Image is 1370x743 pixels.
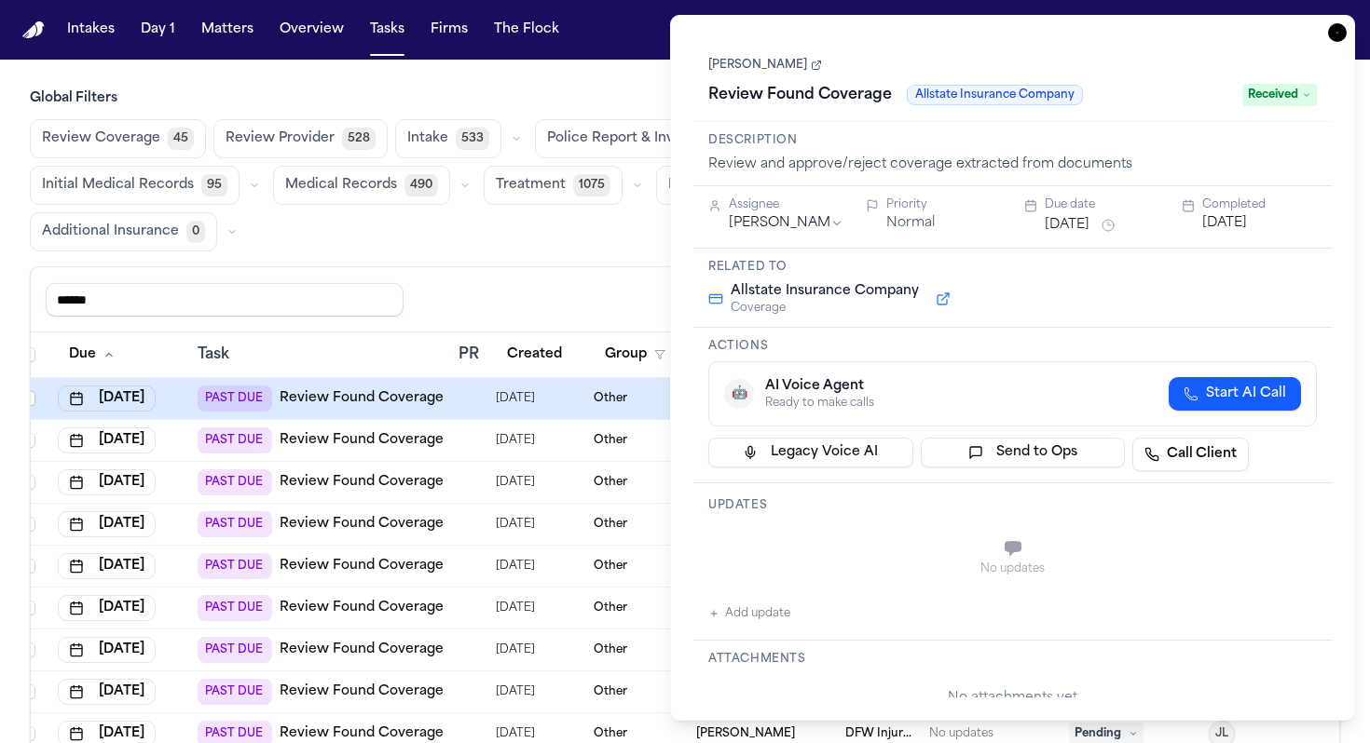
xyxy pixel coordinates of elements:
[708,561,1317,576] div: No updates
[423,13,475,47] button: Firms
[573,174,610,196] span: 1075
[907,85,1083,105] span: Allstate Insurance Company
[1097,214,1119,236] button: Snooze task
[701,80,899,110] h1: Review Found Coverage
[186,221,205,243] span: 0
[213,119,388,158] button: Review Provider528
[496,176,566,195] span: Treatment
[30,166,240,205] button: Initial Medical Records95
[226,129,335,148] span: Review Provider
[708,58,822,73] a: [PERSON_NAME]
[22,21,45,39] a: Home
[1132,438,1249,471] a: Call Client
[708,602,790,625] button: Add update
[1169,377,1301,411] button: Start AI Call
[1045,216,1089,235] button: [DATE]
[60,13,122,47] button: Intakes
[731,282,919,301] span: Allstate Insurance Company
[921,438,1126,467] button: Send to Ops
[708,339,1317,354] h3: Actions
[708,133,1317,148] h3: Description
[395,119,501,158] button: Intake533
[668,176,769,195] span: Demand Letter
[1206,385,1286,403] span: Start AI Call
[547,129,740,148] span: Police Report & Investigation
[285,176,397,195] span: Medical Records
[456,128,489,150] span: 533
[765,377,874,396] div: AI Voice Agent
[486,13,567,47] button: The Flock
[30,119,206,158] button: Review Coverage45
[708,438,913,467] button: Legacy Voice AI
[42,223,179,241] span: Additional Insurance
[484,166,623,205] button: Treatment1075
[708,498,1317,513] h3: Updates
[731,301,919,316] span: Coverage
[656,166,827,205] button: Demand Letter1389
[886,214,935,233] button: Normal
[1045,197,1159,212] div: Due date
[133,13,183,47] button: Day 1
[1242,84,1317,106] span: Received
[886,197,1001,212] div: Priority
[765,396,874,411] div: Ready to make calls
[407,129,448,148] span: Intake
[42,176,194,195] span: Initial Medical Records
[404,174,438,196] span: 490
[168,128,194,150] span: 45
[732,385,747,403] span: 🤖
[708,260,1317,275] h3: Related to
[363,13,412,47] button: Tasks
[22,21,45,39] img: Finch Logo
[30,212,217,251] button: Additional Insurance0
[708,689,1317,708] div: No attachments yet
[1202,197,1317,212] div: Completed
[535,119,792,158] button: Police Report & Investigation372
[273,166,450,205] button: Medical Records490
[342,128,376,150] span: 528
[729,197,843,212] div: Assignee
[201,174,227,196] span: 95
[30,89,1340,108] h3: Global Filters
[1202,214,1247,233] button: [DATE]
[42,129,160,148] span: Review Coverage
[708,652,1317,667] h3: Attachments
[272,13,351,47] button: Overview
[708,155,1317,174] div: Review and approve/reject coverage extracted from documents
[194,13,261,47] button: Matters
